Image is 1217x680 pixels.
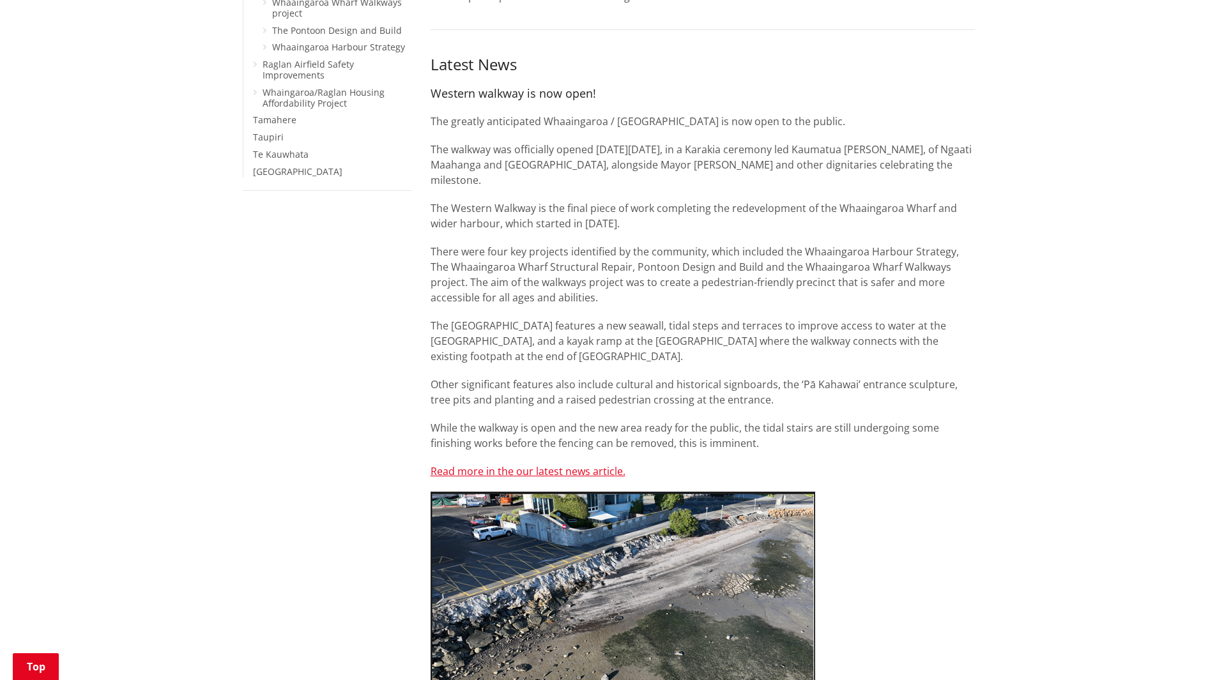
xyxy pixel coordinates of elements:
[431,464,625,478] a: Read more in the our latest news article.
[1158,626,1204,672] iframe: Messenger Launcher
[431,244,975,305] p: There were four key projects identified by the community, which included the Whaaingaroa Harbour ...
[263,86,385,109] a: Whaingaroa/Raglan Housing Affordability Project
[253,131,284,143] a: Taupiri
[431,420,975,451] p: While the walkway is open and the new area ready for the public, the tidal stairs are still under...
[13,653,59,680] a: Top
[431,377,975,407] p: Other significant features also include cultural and historical signboards, the ‘Pā Kahawai’ entr...
[272,24,402,36] a: The Pontoon Design and Build
[431,114,975,129] p: The greatly anticipated Whaaingaroa / [GEOGRAPHIC_DATA] is now open to the public.
[431,56,975,74] h3: Latest News
[431,318,975,364] p: The [GEOGRAPHIC_DATA] features a new seawall, tidal steps and terraces to improve access to water...
[253,165,342,178] a: [GEOGRAPHIC_DATA]
[253,114,296,126] a: Tamahere
[272,41,405,53] a: Whaaingaroa Harbour Strategy
[431,87,975,101] h4: Western walkway is now open!
[431,200,975,231] p: The Western Walkway is the final piece of work completing the redevelopment of the Whaaingaroa Wh...
[263,58,354,81] a: Raglan Airfield Safety Improvements
[253,148,309,160] a: Te Kauwhata
[431,142,975,188] p: The walkway was officially opened [DATE][DATE], in a Karakia ceremony led Kaumatua [PERSON_NAME],...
